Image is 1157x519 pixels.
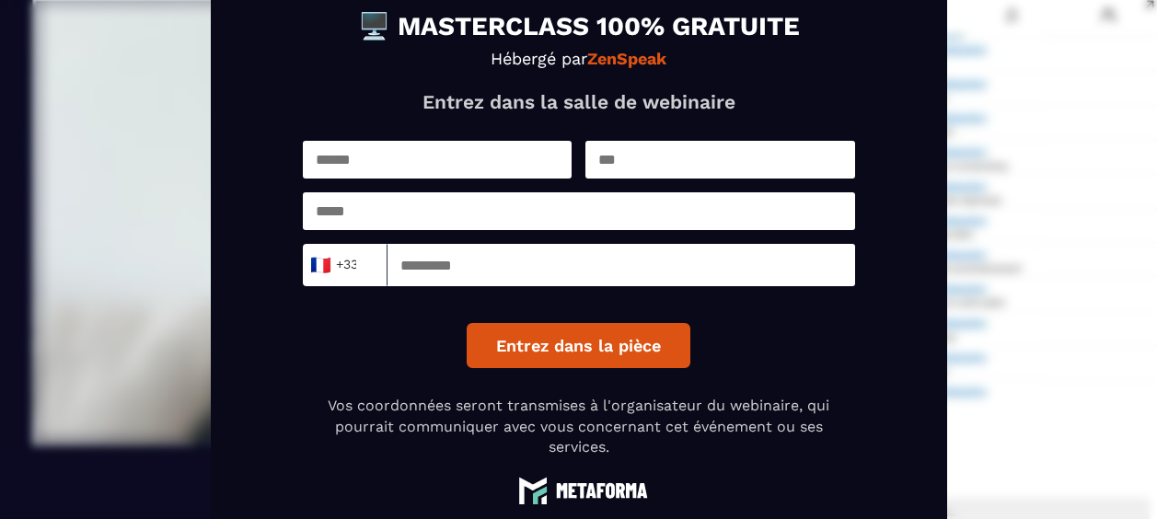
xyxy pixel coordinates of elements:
p: Hébergé par [303,49,855,68]
span: +33 [314,252,353,278]
p: Entrez dans la salle de webinaire [303,90,855,113]
span: 🇫🇷 [308,252,331,278]
h1: 🖥️ MASTERCLASS 100% GRATUITE [303,14,855,40]
p: Vos coordonnées seront transmises à l'organisateur du webinaire, qui pourrait communiquer avec vo... [303,396,855,457]
button: Entrez dans la pièce [467,323,690,368]
input: Search for option [357,251,371,279]
img: logo [510,476,648,504]
div: Search for option [303,244,388,286]
strong: ZenSpeak [587,49,666,68]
